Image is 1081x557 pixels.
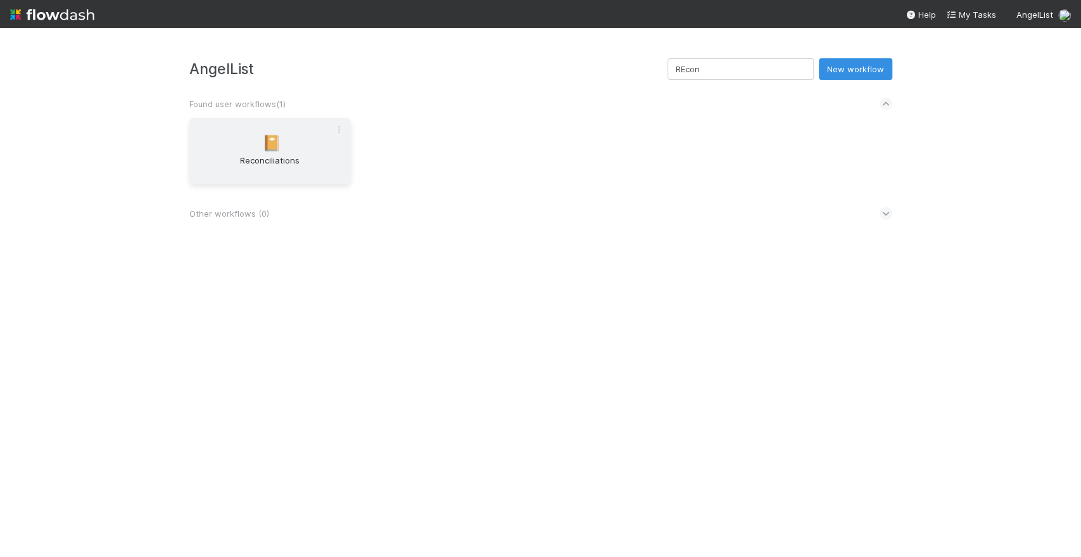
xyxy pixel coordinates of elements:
[906,8,936,21] div: Help
[667,58,814,80] input: Search...
[1058,9,1071,22] img: avatar_cc3a00d7-dd5c-4a2f-8d58-dd6545b20c0d.png
[189,118,351,184] a: 📔Reconciliations
[819,58,892,80] button: New workflow
[1016,10,1053,20] span: AngelList
[262,135,281,151] span: 📔
[946,10,996,20] span: My Tasks
[194,154,346,179] span: Reconciliations
[189,99,286,109] span: Found user workflows ( 1 )
[189,60,667,77] h3: AngelList
[10,4,94,25] img: logo-inverted-e16ddd16eac7371096b0.svg
[189,208,269,219] span: Other workflows ( 0 )
[946,8,996,21] a: My Tasks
